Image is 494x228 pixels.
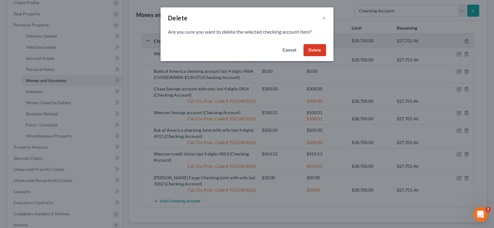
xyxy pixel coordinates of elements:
span: 2 [486,207,491,212]
button: Cancel [278,44,301,56]
button: Delete [304,44,326,56]
button: × [322,14,326,22]
iframe: Intercom live chat [473,207,488,222]
p: Are you sure you want to delete the selected checking account item? [168,28,326,35]
div: Delete [168,14,187,22]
